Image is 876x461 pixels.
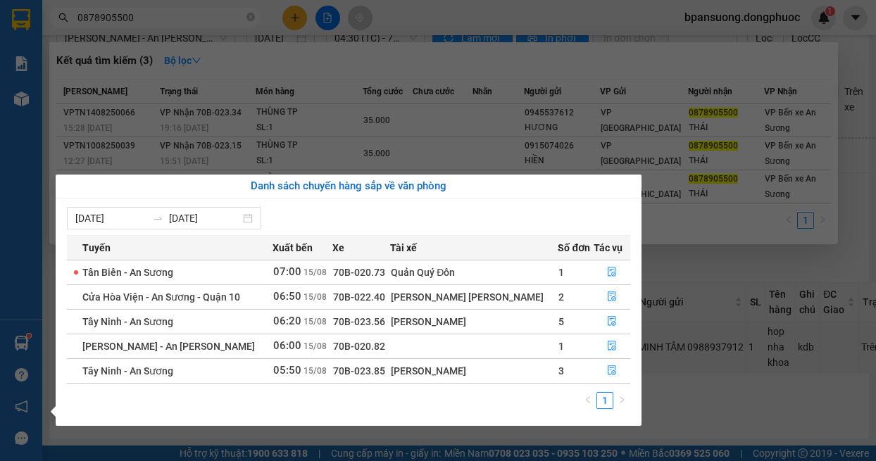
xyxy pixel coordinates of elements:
span: 15/08 [304,366,327,376]
span: [PERSON_NAME] - An [PERSON_NAME] [82,341,255,352]
li: Previous Page [580,392,596,409]
span: Cửa Hòa Viện - An Sương - Quận 10 [82,291,240,303]
span: 70B-020.73 [333,267,385,278]
span: Tân Biên - An Sương [82,267,173,278]
span: 06:00 [273,339,301,352]
div: [PERSON_NAME] [391,363,557,379]
span: 1 [558,267,564,278]
a: 1 [597,393,613,408]
span: 3 [558,365,564,377]
button: left [580,392,596,409]
span: 1 [558,341,564,352]
input: Từ ngày [75,210,146,226]
span: 15/08 [304,292,327,302]
span: file-done [607,291,617,303]
span: 2 [558,291,564,303]
span: right [618,396,626,404]
li: Next Page [613,392,630,409]
span: 70B-023.56 [333,316,385,327]
span: Xe [332,240,344,255]
div: [PERSON_NAME] [391,314,557,329]
input: Đến ngày [169,210,240,226]
button: right [613,392,630,409]
span: 5 [558,316,564,327]
span: Tây Ninh - An Sương [82,365,173,377]
span: Số đơn [558,240,590,255]
span: 70B-020.82 [333,341,385,352]
span: left [584,396,592,404]
span: 07:00 [273,265,301,278]
li: 1 [596,392,613,409]
button: file-done [594,286,630,308]
button: file-done [594,360,630,382]
span: Tác vụ [594,240,622,255]
span: 70B-022.40 [333,291,385,303]
button: file-done [594,335,630,358]
div: Quản Quý Đôn [391,265,557,280]
span: 15/08 [304,341,327,351]
span: file-done [607,267,617,278]
button: file-done [594,310,630,333]
span: file-done [607,316,617,327]
span: Tài xế [390,240,417,255]
button: file-done [594,261,630,284]
span: file-done [607,341,617,352]
span: to [152,213,163,224]
div: [PERSON_NAME] [PERSON_NAME] [391,289,557,305]
span: Tây Ninh - An Sương [82,316,173,327]
span: 06:20 [273,315,301,327]
div: Danh sách chuyến hàng sắp về văn phòng [67,178,630,195]
span: file-done [607,365,617,377]
span: swap-right [152,213,163,224]
span: Xuất bến [273,240,313,255]
span: 06:50 [273,290,301,303]
span: 70B-023.85 [333,365,385,377]
span: 15/08 [304,317,327,327]
span: 15/08 [304,267,327,277]
span: 05:50 [273,364,301,377]
span: Tuyến [82,240,111,255]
